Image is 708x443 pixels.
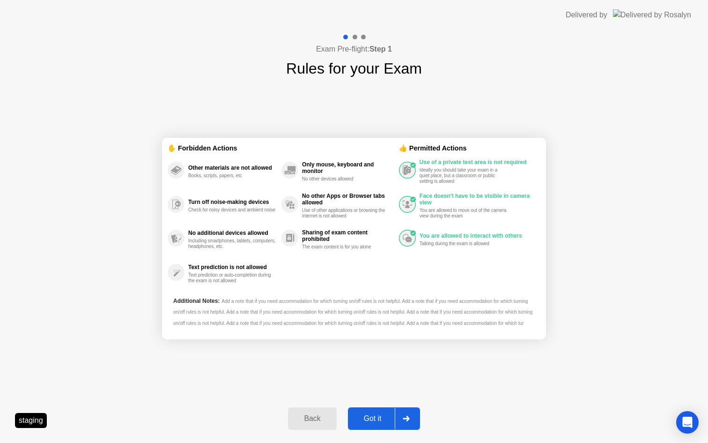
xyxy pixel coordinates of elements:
div: You are allowed to interact with others [420,233,536,239]
div: staging [15,413,47,428]
h4: Exam Pre-flight: [316,44,392,55]
span: Additional Notes: [173,298,220,304]
div: Turn off noise-making devices [188,199,277,205]
div: Face doesn't have to be visible in camera view [420,193,536,206]
div: The exam content is for you alone [302,244,391,250]
div: ✋ Forbidden Actions [168,143,399,154]
div: Ideally you should take your exam in a quiet place, but a classroom or public setting is allowed [420,167,508,184]
h1: Rules for your Exam [286,57,422,80]
div: Use of other applications or browsing the internet is not allowed [302,208,391,219]
div: Delivered by [566,9,607,21]
div: No other Apps or Browser tabs allowed [302,193,394,206]
div: Got it [351,414,395,423]
button: Got it [348,407,420,430]
b: Step 1 [369,45,392,53]
div: Books, scripts, papers, etc [188,173,277,179]
div: Talking during the exam is allowed [420,241,508,247]
button: Back [288,407,336,430]
div: Text prediction is not allowed [188,264,277,270]
img: Delivered by Rosalyn [613,9,691,20]
div: Sharing of exam content prohibited [302,229,394,242]
div: Only mouse, keyboard and monitor [302,161,394,174]
div: No other devices allowed [302,176,391,182]
div: No additional devices allowed [188,230,277,236]
div: Open Intercom Messenger [676,411,699,434]
div: Check for noisy devices and ambient noise [188,207,277,213]
div: Back [291,414,333,423]
span: Add a note that if you need accommodation for which turning on/off rules is not helpful. Add a no... [173,299,532,326]
div: You are allowed to move out of the camera view during the exam [420,208,508,219]
div: Other materials are not allowed [188,165,277,171]
div: 👍 Permitted Actions [399,143,540,154]
div: Including smartphones, tablets, computers, headphones, etc. [188,238,277,249]
div: Text prediction or auto-completion during the exam is not allowed [188,272,277,284]
div: Use of a private test area is not required [420,159,536,165]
